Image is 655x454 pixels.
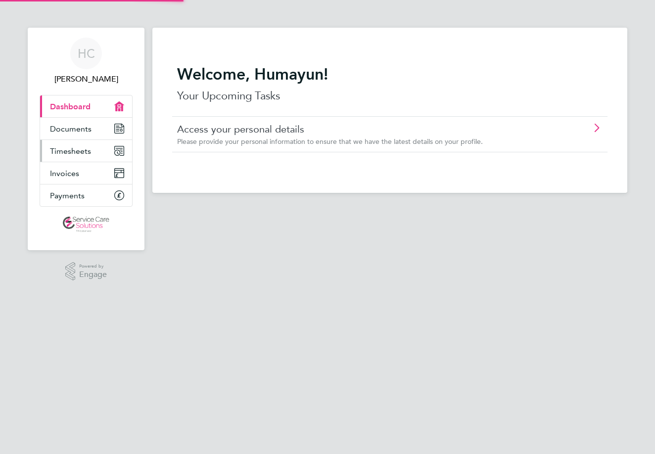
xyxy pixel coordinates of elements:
a: Timesheets [40,140,132,162]
span: HC [78,47,95,60]
p: Your Upcoming Tasks [177,88,603,104]
span: Invoices [50,169,79,178]
span: Powered by [79,262,107,271]
nav: Main navigation [28,28,144,250]
a: Go to home page [40,217,133,232]
span: Engage [79,271,107,279]
a: Access your personal details [177,123,547,136]
a: Payments [40,184,132,206]
span: Please provide your personal information to ensure that we have the latest details on your profile. [177,137,483,146]
span: Documents [50,124,92,134]
span: Payments [50,191,85,200]
a: Documents [40,118,132,139]
img: servicecare-logo-retina.png [63,217,109,232]
h2: Welcome, Humayun! [177,64,603,84]
span: Humayun Choudhury [40,73,133,85]
a: Powered byEngage [65,262,107,281]
a: Dashboard [40,95,132,117]
a: HC[PERSON_NAME] [40,38,133,85]
span: Timesheets [50,146,91,156]
span: Dashboard [50,102,91,111]
a: Invoices [40,162,132,184]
